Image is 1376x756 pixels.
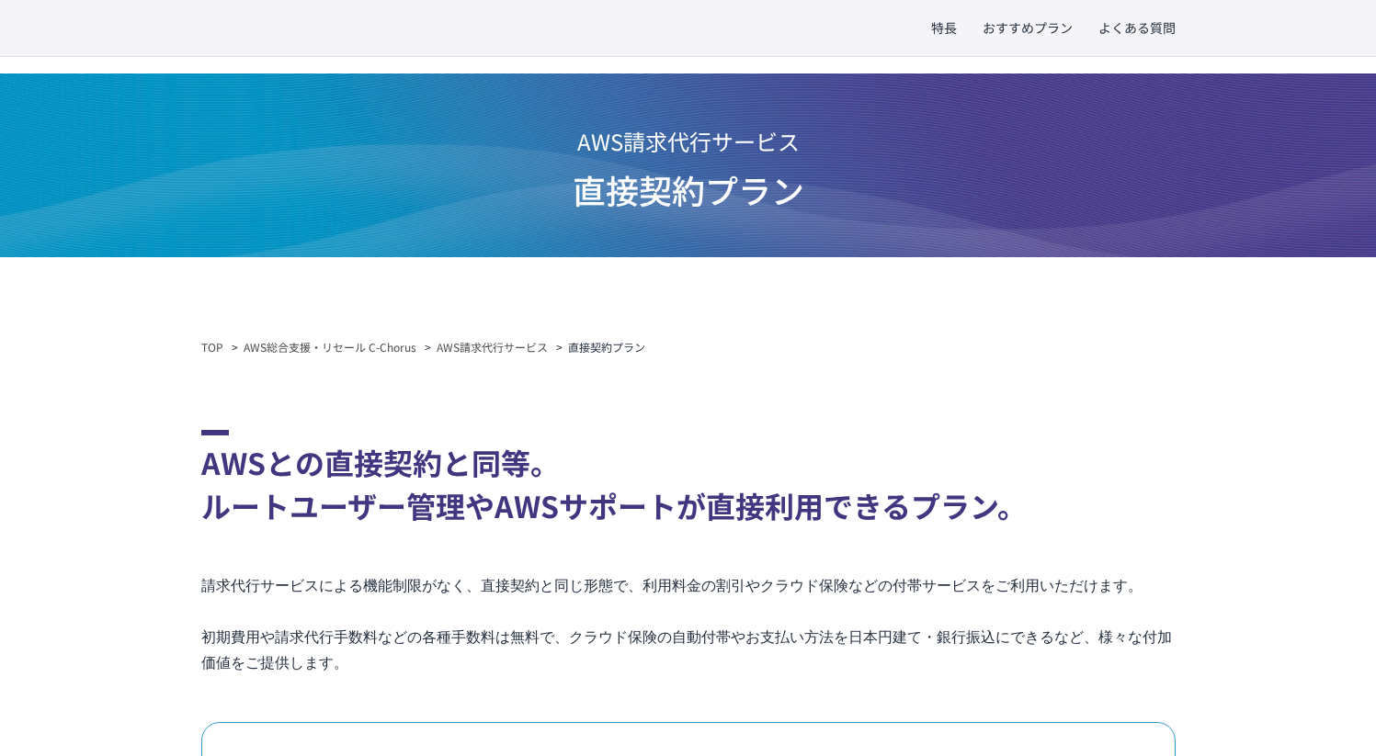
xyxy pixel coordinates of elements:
[201,625,1176,676] p: 初期費用や請求代行手数料などの各種手数料は無料で、クラウド保険の自動付帯やお支払い方法を日本円建て・銀行振込にできるなど、様々な付加価値をご提供します。
[568,339,645,355] em: 直接契約プラン
[573,118,804,165] span: AWS請求代行サービス
[573,165,804,213] span: 直接契約プラン
[437,339,548,355] a: AWS請求代行サービス
[983,18,1073,38] a: おすすめプラン
[1098,18,1176,38] a: よくある質問
[201,573,1176,599] p: 請求代行サービスによる機能制限がなく、直接契約と同じ形態で、利用料金の割引やクラウド保険などの付帯サービスをご利用いただけます。
[201,430,1176,527] h2: AWSとの直接契約と同等。 ルートユーザー管理やAWSサポートが直接利用できるプラン。
[201,339,223,355] a: TOP
[244,339,416,355] a: AWS総合支援・リセール C-Chorus
[931,18,957,38] a: 特長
